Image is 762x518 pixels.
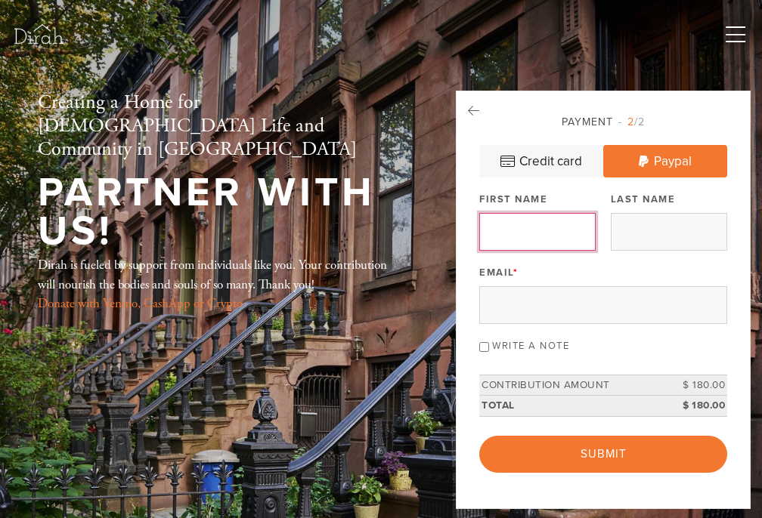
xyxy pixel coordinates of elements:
div: Payment [479,114,727,130]
span: 2 [627,116,634,128]
td: Contribution Amount [479,375,659,395]
label: Write a note [492,340,569,352]
input: Submit [479,436,727,473]
div: Dirah is fueled by support from individuals like you. Your contribution will nourish the bodies a... [38,256,407,314]
h1: Partner With Us! [38,173,407,251]
label: Email [479,266,518,279]
a: Donate with Venmo, CashApp or Crypto [38,295,243,312]
td: $ 180.00 [659,396,727,416]
td: $ 180.00 [659,375,727,395]
label: First Name [479,193,547,206]
h2: Creating a Home for [DEMOGRAPHIC_DATA] Life and Community in [GEOGRAPHIC_DATA] [38,91,407,162]
span: This field is required. [513,267,519,279]
label: Last Name [611,193,676,206]
td: Total [479,396,659,416]
img: Untitled%20design%20%284%29.png [11,8,66,62]
span: /2 [618,116,645,128]
a: Paypal [603,145,727,177]
a: Credit card [479,145,603,177]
